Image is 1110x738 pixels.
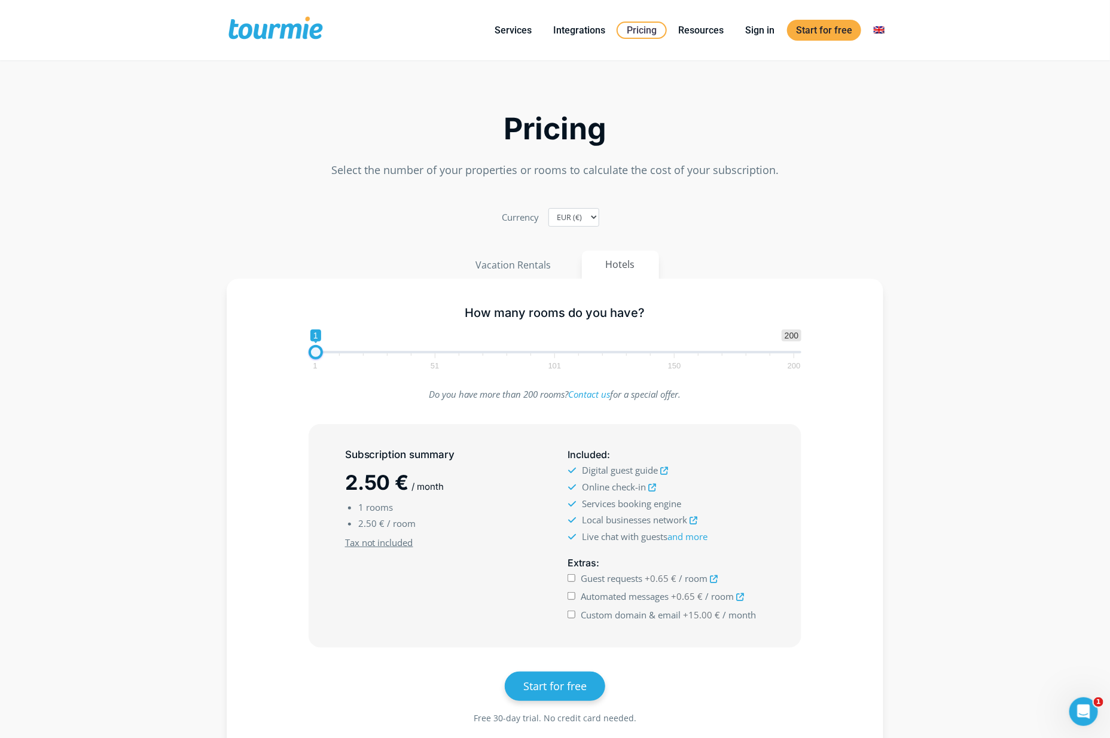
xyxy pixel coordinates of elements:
[679,572,708,584] span: / room
[568,449,607,461] span: Included
[582,251,659,279] button: Hotels
[345,447,542,462] h5: Subscription summary
[568,556,765,571] h5: :
[666,363,683,368] span: 150
[486,23,541,38] a: Services
[547,363,563,368] span: 101
[865,23,894,38] a: Switch to
[429,363,441,368] span: 51
[705,590,734,602] span: / room
[1069,697,1098,726] iframe: Intercom live chat
[502,209,539,225] label: Currency
[544,23,614,38] a: Integrations
[1094,697,1103,707] span: 1
[568,557,596,569] span: Extras
[782,330,801,341] span: 200
[311,363,319,368] span: 1
[722,609,756,621] span: / month
[358,501,364,513] span: 1
[667,530,708,542] a: and more
[736,23,783,38] a: Sign in
[683,609,720,621] span: +15.00 €
[669,23,733,38] a: Resources
[645,572,676,584] span: +0.65 €
[581,590,669,602] span: Automated messages
[345,470,409,495] span: 2.50 €
[523,679,587,693] span: Start for free
[366,501,393,513] span: rooms
[309,306,802,321] h5: How many rooms do you have?
[786,363,803,368] span: 200
[617,22,667,39] a: Pricing
[227,115,883,143] h2: Pricing
[309,386,802,402] p: Do you have more than 200 rooms? for a special offer.
[345,536,413,548] u: Tax not included
[452,251,576,279] button: Vacation Rentals
[582,464,658,476] span: Digital guest guide
[474,712,636,724] span: Free 30-day trial. No credit card needed.
[310,330,321,341] span: 1
[787,20,861,41] a: Start for free
[582,481,646,493] span: Online check-in
[568,388,610,400] a: Contact us
[568,447,765,462] h5: :
[582,530,708,542] span: Live chat with guests
[582,514,687,526] span: Local businesses network
[412,481,444,492] span: / month
[505,672,605,701] a: Start for free
[581,572,642,584] span: Guest requests
[227,162,883,178] p: Select the number of your properties or rooms to calculate the cost of your subscription.
[358,517,385,529] span: 2.50 €
[581,609,681,621] span: Custom domain & email
[387,517,416,529] span: / room
[671,590,703,602] span: +0.65 €
[582,498,681,510] span: Services booking engine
